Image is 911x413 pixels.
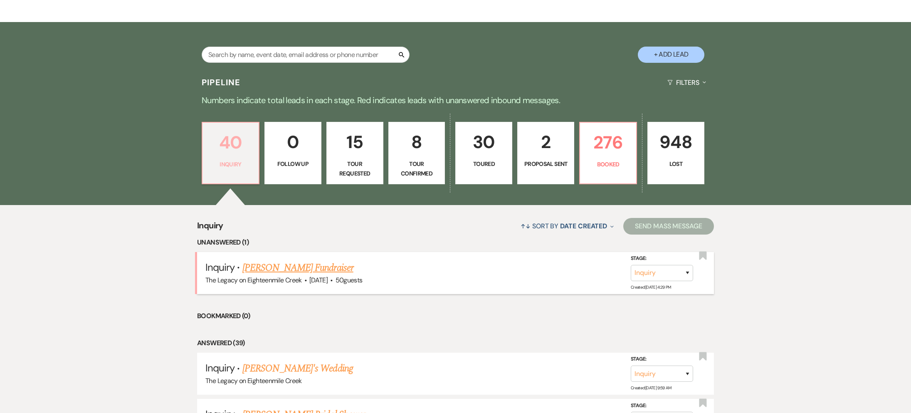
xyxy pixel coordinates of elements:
[517,215,617,237] button: Sort By Date Created
[205,376,302,385] span: The Legacy on Eighteenmile Creek
[197,338,714,349] li: Answered (39)
[309,276,328,284] span: [DATE]
[207,160,254,169] p: Inquiry
[517,122,574,184] a: 2Proposal Sent
[585,129,631,156] p: 276
[270,159,316,168] p: Follow Up
[521,222,531,230] span: ↑↓
[664,72,709,94] button: Filters
[523,128,569,156] p: 2
[207,129,254,156] p: 40
[585,160,631,169] p: Booked
[197,237,714,248] li: Unanswered (1)
[647,122,704,184] a: 948Lost
[631,284,671,290] span: Created: [DATE] 4:29 PM
[264,122,321,184] a: 0Follow Up
[455,122,512,184] a: 30Toured
[623,218,714,235] button: Send Mass Message
[631,355,693,364] label: Stage:
[579,122,637,184] a: 276Booked
[461,159,507,168] p: Toured
[202,122,259,184] a: 40Inquiry
[205,276,302,284] span: The Legacy on Eighteenmile Creek
[461,128,507,156] p: 30
[631,254,693,263] label: Stage:
[631,385,672,391] span: Created: [DATE] 9:59 AM
[394,128,440,156] p: 8
[197,311,714,321] li: Bookmarked (0)
[156,94,755,107] p: Numbers indicate total leads in each stage. Red indicates leads with unanswered inbound messages.
[332,159,378,178] p: Tour Requested
[631,401,693,411] label: Stage:
[394,159,440,178] p: Tour Confirmed
[205,361,235,374] span: Inquiry
[653,159,699,168] p: Lost
[653,128,699,156] p: 948
[638,47,704,63] button: + Add Lead
[332,128,378,156] p: 15
[270,128,316,156] p: 0
[242,260,353,275] a: [PERSON_NAME] Fundraiser
[197,219,223,237] span: Inquiry
[242,361,353,376] a: [PERSON_NAME]'s Wedding
[388,122,445,184] a: 8Tour Confirmed
[326,122,383,184] a: 15Tour Requested
[202,77,241,88] h3: Pipeline
[560,222,607,230] span: Date Created
[202,47,410,63] input: Search by name, event date, email address or phone number
[336,276,363,284] span: 50 guests
[523,159,569,168] p: Proposal Sent
[205,261,235,274] span: Inquiry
